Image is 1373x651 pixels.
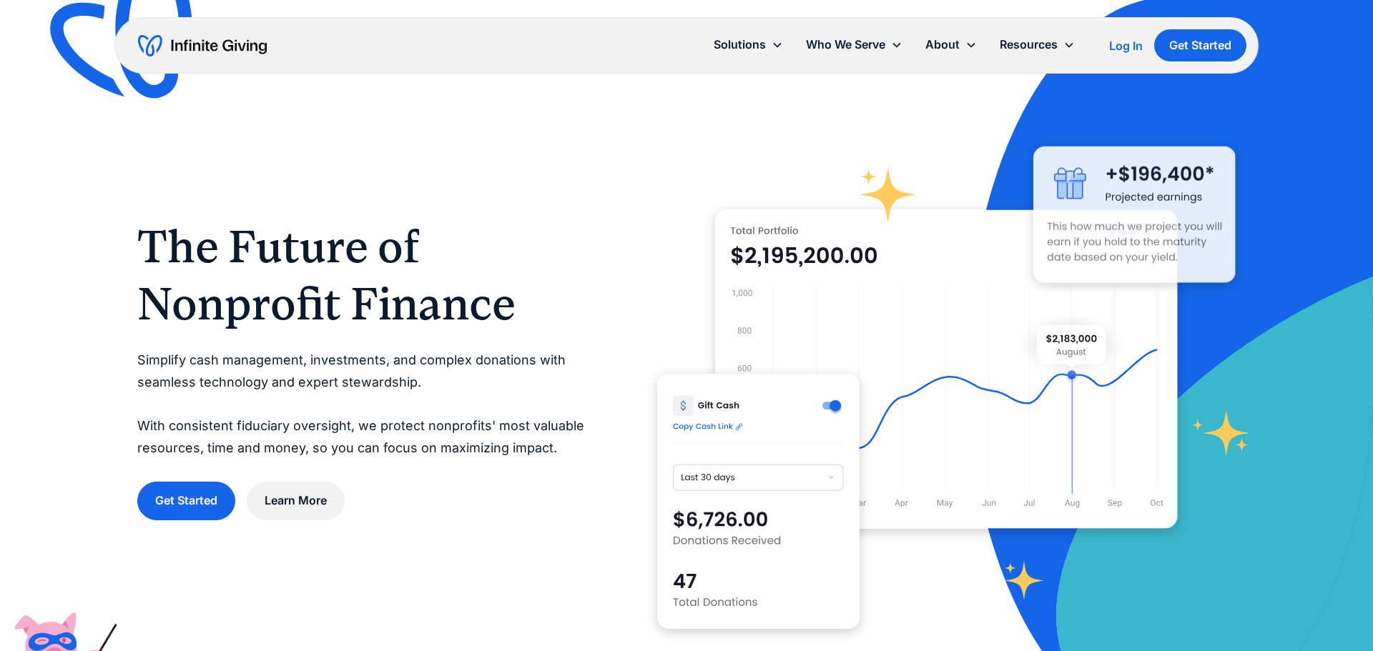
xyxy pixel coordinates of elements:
div: Resources [1000,35,1058,54]
a: home [138,34,267,57]
div: About [925,35,960,54]
div: Solutions [702,29,794,60]
img: nonprofit donation platform [715,209,1178,529]
a: Get Started [1154,29,1246,61]
div: Solutions [714,35,766,54]
a: Get Started [137,482,235,520]
a: Log In [1109,37,1143,54]
div: Who We Serve [794,29,914,60]
img: fundraising star [1192,410,1250,455]
div: Resources [988,29,1086,60]
a: Learn More [247,482,345,520]
p: Simplify cash management, investments, and complex donations with seamless technology and expert ... [137,349,600,459]
div: Who We Serve [806,35,885,54]
img: donation software for nonprofits [657,374,860,629]
div: About [914,29,988,60]
div: Log In [1109,40,1143,51]
h1: The Future of Nonprofit Finance [137,218,600,332]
